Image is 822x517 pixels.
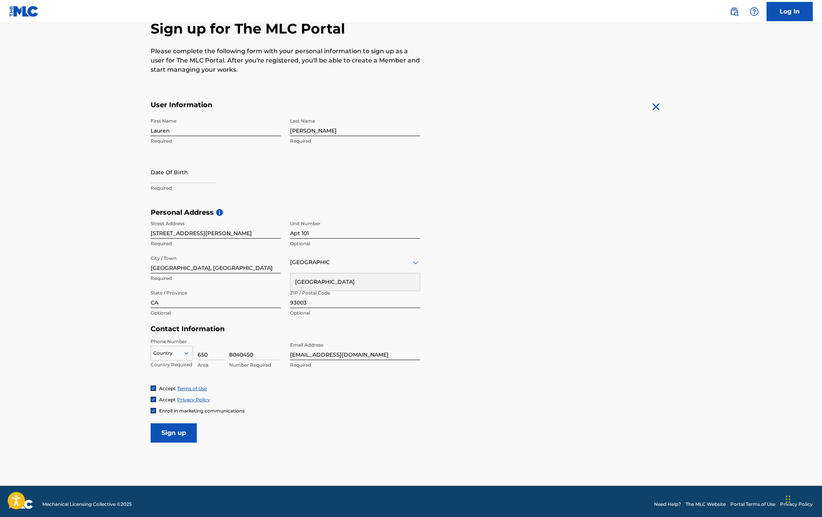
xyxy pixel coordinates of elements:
[290,273,420,291] div: [GEOGRAPHIC_DATA]
[767,2,813,21] a: Log In
[151,101,420,109] h5: User Information
[42,501,132,508] span: Mechanical Licensing Collective © 2025
[198,362,225,369] p: Area
[290,310,420,317] p: Optional
[750,7,759,16] img: help
[780,501,813,508] a: Privacy Policy
[151,423,197,443] input: Sign up
[151,20,671,37] h2: Sign up for The MLC Portal
[290,362,420,369] p: Required
[730,501,775,508] a: Portal Terms of Use
[654,501,681,508] a: Need Help?
[151,240,281,247] p: Required
[229,362,279,369] p: Number Required
[9,6,39,17] img: MLC Logo
[151,185,281,192] p: Required
[216,209,223,216] span: i
[290,138,420,145] p: Required
[151,325,420,333] h5: Contact Information
[159,386,176,391] span: Accept
[177,397,210,402] a: Privacy Policy
[151,310,281,317] p: Optional
[726,4,742,19] a: Public Search
[786,488,790,511] div: Drag
[177,386,207,391] a: Terms of Use
[159,397,176,402] span: Accept
[730,7,739,16] img: search
[151,138,281,145] p: Required
[783,480,822,517] iframe: Chat Widget
[686,501,726,508] a: The MLC Website
[151,408,156,413] img: checkbox
[159,408,245,414] span: Enroll in marketing communications
[290,240,420,247] p: Optional
[151,208,671,217] h5: Personal Address
[151,275,281,282] p: Required
[151,47,420,74] p: Please complete the following form with your personal information to sign up as a user for The ML...
[650,101,662,113] img: close
[151,397,156,402] img: checkbox
[151,386,156,391] img: checkbox
[151,361,193,368] p: Country Required
[747,4,762,19] div: Help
